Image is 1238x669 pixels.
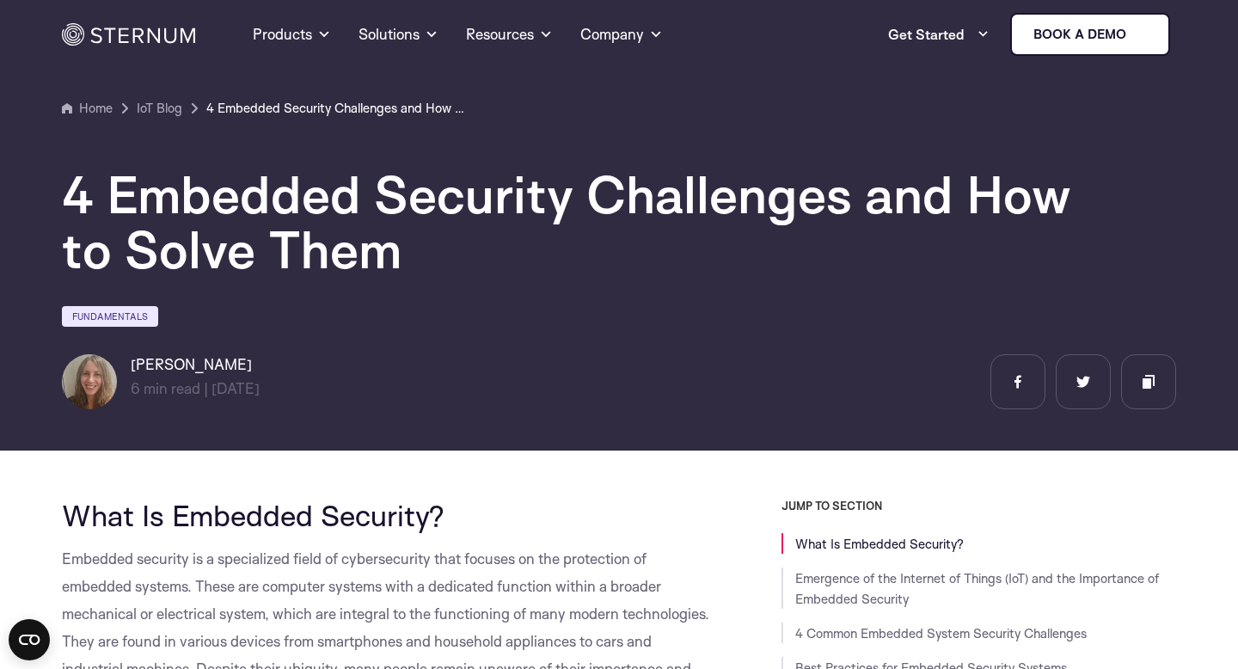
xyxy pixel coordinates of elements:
h3: JUMP TO SECTION [781,499,1176,512]
h1: 4 Embedded Security Challenges and How to Solve Them [62,167,1094,277]
span: What Is Embedded Security? [62,497,444,533]
a: Products [253,3,331,65]
a: Fundamentals [62,306,158,327]
h6: [PERSON_NAME] [131,354,260,375]
a: Home [62,98,113,119]
a: 4 Embedded Security Challenges and How to Solve Them [206,98,464,119]
a: Resources [466,3,553,65]
a: Solutions [359,3,438,65]
a: IoT Blog [137,98,182,119]
a: Book a demo [1010,13,1170,56]
img: sternum iot [1133,28,1147,41]
a: Get Started [888,17,990,52]
span: [DATE] [211,379,260,397]
a: What Is Embedded Security? [795,536,964,552]
img: Hadas Spektor [62,354,117,409]
button: Open CMP widget [9,619,50,660]
a: Company [580,3,663,65]
span: min read | [131,379,208,397]
span: 6 [131,379,140,397]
